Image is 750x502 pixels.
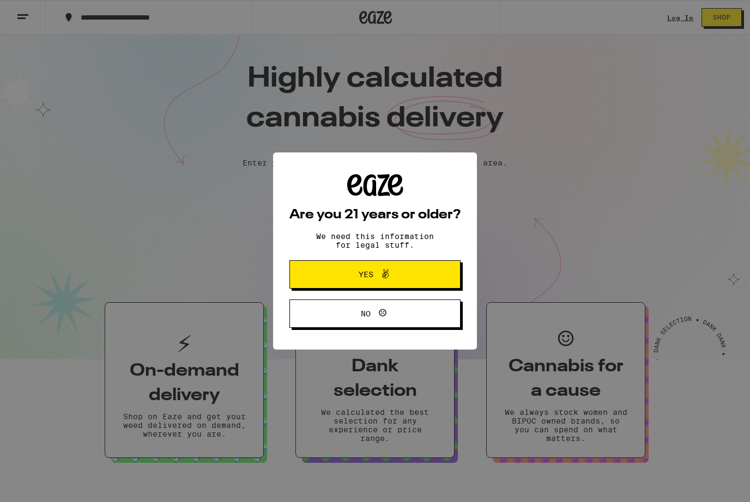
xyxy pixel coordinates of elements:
[359,271,373,278] span: Yes
[289,299,461,328] button: No
[361,310,371,317] span: No
[289,209,461,222] h2: Are you 21 years or older?
[289,260,461,289] button: Yes
[307,232,443,249] p: We need this information for legal stuff.
[7,8,78,16] span: Hi. Need any help?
